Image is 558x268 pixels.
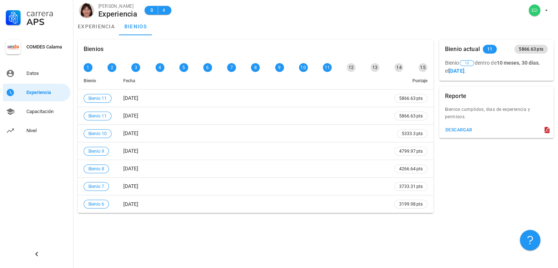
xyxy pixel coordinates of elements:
[119,18,152,35] a: bienios
[117,72,389,90] th: Fecha
[445,68,466,74] span: el .
[26,18,68,26] div: APS
[299,63,308,72] div: 10
[487,45,493,54] span: 11
[3,122,70,140] a: Nivel
[84,40,103,59] div: Bienios
[98,10,137,18] div: Experiencia
[519,45,543,54] span: 5866.63 pts
[496,60,539,66] b: 10 meses, 30 días
[449,68,464,74] b: [DATE]
[26,70,68,76] div: Datos
[399,200,423,208] span: 3199.98 pts
[107,63,116,72] div: 2
[26,128,68,134] div: Nivel
[131,63,140,72] div: 3
[123,130,138,136] span: [DATE]
[399,183,423,190] span: 3733.31 pts
[123,95,138,101] span: [DATE]
[399,148,423,155] span: 4799.97 pts
[445,87,466,106] div: Reporte
[251,63,260,72] div: 8
[156,63,164,72] div: 4
[3,103,70,120] a: Capacitación
[402,130,423,137] span: 5333.3 pts
[78,72,117,90] th: Bienio
[371,63,379,72] div: 13
[123,166,138,171] span: [DATE]
[26,9,68,18] div: Carrera
[88,182,104,191] span: Bienio 7
[179,63,188,72] div: 5
[88,165,104,173] span: Bienio 8
[347,63,355,72] div: 12
[323,63,332,72] div: 11
[26,44,68,50] div: COMDES Calama
[3,84,70,101] a: Experiencia
[26,109,68,115] div: Capacitación
[394,63,403,72] div: 14
[26,90,68,95] div: Experiencia
[203,63,212,72] div: 6
[79,3,94,18] div: avatar
[88,94,107,102] span: Bienio 11
[123,183,138,189] span: [DATE]
[419,63,427,72] div: 15
[445,40,480,59] div: Bienio actual
[464,61,469,66] span: 12
[98,3,137,10] div: [PERSON_NAME]
[399,95,423,102] span: 5866.63 pts
[123,148,138,154] span: [DATE]
[149,7,155,14] span: B
[227,63,236,72] div: 7
[88,130,107,138] span: Bienio 10
[3,65,70,82] a: Datos
[161,7,167,14] span: 4
[123,78,135,83] span: Fecha
[529,4,540,16] div: avatar
[439,106,554,125] div: Bienios cumplidos, dias de experiencia y permisos.
[88,200,104,208] span: Bienio 6
[84,63,92,72] div: 1
[73,18,119,35] a: experiencia
[123,113,138,119] span: [DATE]
[389,72,433,90] th: Puntaje
[275,63,284,72] div: 9
[412,78,427,83] span: Puntaje
[123,201,138,207] span: [DATE]
[84,78,96,83] span: Bienio
[445,127,473,133] div: descargar
[399,165,423,173] span: 4266.64 pts
[88,147,104,155] span: Bienio 9
[399,112,423,120] span: 5866.63 pts
[442,125,475,135] button: descargar
[88,112,107,120] span: Bienio 11
[445,60,540,66] span: Bienio dentro de ,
